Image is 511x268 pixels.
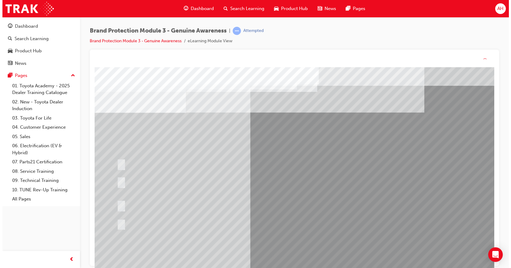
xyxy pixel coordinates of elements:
span: search-icon [5,36,10,42]
button: DashboardSearch LearningProduct HubNews [2,19,75,70]
span: | [227,27,228,34]
span: up-icon [68,72,73,80]
a: 10. TUNE Rev-Up Training [7,185,75,195]
span: prev-icon [67,256,71,263]
span: Brand Protection Module 3 - Genuine Awareness [87,27,224,34]
span: learningRecordVerb_ATTEMPT-icon [230,27,238,35]
a: Product Hub [2,45,75,57]
span: pages-icon [343,5,348,12]
a: Search Learning [2,33,75,44]
a: guage-iconDashboard [176,2,216,15]
a: 07. Parts21 Certification [7,157,75,167]
span: guage-icon [5,24,10,29]
div: Dashboard [12,23,36,30]
a: 09. Technical Training [7,176,75,185]
span: Pages [350,5,363,12]
div: News [12,60,24,67]
a: 04. Customer Experience [7,123,75,132]
span: car-icon [5,48,10,54]
span: news-icon [5,61,10,66]
a: 08. Service Training [7,167,75,176]
a: 02. New - Toyota Dealer Induction [7,97,75,113]
a: news-iconNews [310,2,339,15]
a: 03. Toyota For Life [7,113,75,123]
a: 06. Electrification (EV & Hybrid) [7,141,75,157]
span: Product Hub [279,5,305,12]
li: eLearning Module View [185,38,230,45]
span: Dashboard [188,5,211,12]
button: Pages [2,70,75,81]
div: Product Hub [12,47,39,54]
div: Open Intercom Messenger [486,247,500,262]
a: 01. Toyota Academy - 2025 Dealer Training Catalogue [7,81,75,97]
img: Trak [3,2,51,16]
a: search-iconSearch Learning [216,2,267,15]
div: Pages [12,72,25,79]
a: Brand Protection Module 3 - Genuine Awareness [87,38,179,44]
a: Dashboard [2,21,75,32]
button: AH [493,3,503,14]
span: search-icon [221,5,225,12]
span: AH [495,5,501,12]
div: Search Learning [12,35,46,42]
a: News [2,58,75,69]
a: All Pages [7,194,75,204]
span: news-icon [315,5,320,12]
a: 05. Sales [7,132,75,141]
a: car-iconProduct Hub [267,2,310,15]
span: guage-icon [181,5,186,12]
span: News [322,5,334,12]
a: pages-iconPages [339,2,368,15]
span: pages-icon [5,73,10,78]
span: car-icon [272,5,276,12]
div: Attempted [241,28,261,34]
span: Search Learning [228,5,262,12]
